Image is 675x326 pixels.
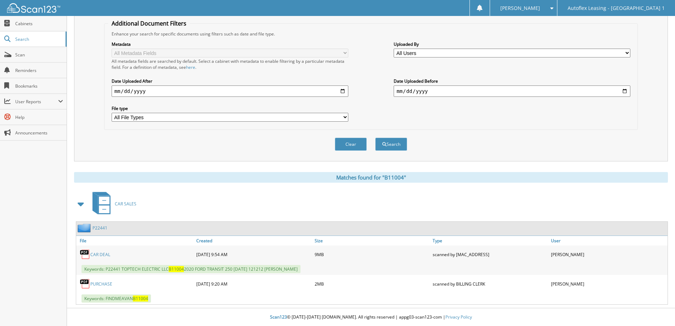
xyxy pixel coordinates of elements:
[431,277,549,291] div: scanned by BILLING CLERK
[67,309,675,326] div: © [DATE]-[DATE] [DOMAIN_NAME]. All rights reserved | appg03-scan123-com |
[270,314,287,320] span: Scan123
[108,20,190,27] legend: Additional Document Filters
[7,3,60,13] img: scan123-logo-white.svg
[108,31,634,37] div: Enhance your search for specific documents using filters such as date and file type.
[15,67,63,73] span: Reminders
[375,138,407,151] button: Search
[549,277,668,291] div: [PERSON_NAME]
[15,99,58,105] span: User Reports
[500,6,540,10] span: [PERSON_NAME]
[335,138,367,151] button: Clear
[15,83,63,89] span: Bookmarks
[74,172,668,183] div: Matches found for "B11004"
[80,278,90,289] img: PDF.png
[112,85,348,97] input: start
[76,236,195,245] a: File
[15,36,62,42] span: Search
[80,249,90,260] img: PDF.png
[313,247,431,261] div: 9MB
[15,130,63,136] span: Announcements
[313,277,431,291] div: 2MB
[81,294,151,303] span: Keywords: FINDMEAVAN
[88,190,136,218] a: CAR SALES
[394,41,630,47] label: Uploaded By
[112,41,348,47] label: Metadata
[15,52,63,58] span: Scan
[431,247,549,261] div: scanned by [MAC_ADDRESS]
[394,78,630,84] label: Date Uploaded Before
[92,225,107,231] a: P22441
[549,247,668,261] div: [PERSON_NAME]
[313,236,431,245] a: Size
[133,295,148,302] span: B11004
[640,292,675,326] iframe: Chat Widget
[90,281,112,287] a: PURCHASE
[81,265,300,273] span: Keywords: P22441 TOPTECH ELECTRIC LLC 2020 FORD TRANSIT 250 [DATE] 121212 [PERSON_NAME]
[90,252,110,258] a: CAR DEAL
[394,85,630,97] input: end
[195,236,313,245] a: Created
[78,223,92,232] img: folder2.png
[445,314,472,320] a: Privacy Policy
[549,236,668,245] a: User
[112,58,348,70] div: All metadata fields are searched by default. Select a cabinet with metadata to enable filtering b...
[195,247,313,261] div: [DATE] 9:54 AM
[195,277,313,291] div: [DATE] 9:20 AM
[431,236,549,245] a: Type
[112,78,348,84] label: Date Uploaded After
[169,266,184,272] span: B11004
[15,114,63,120] span: Help
[112,105,348,111] label: File type
[115,201,136,207] span: CAR SALES
[15,21,63,27] span: Cabinets
[186,64,195,70] a: here
[568,6,665,10] span: Autoflex Leasing - [GEOGRAPHIC_DATA] 1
